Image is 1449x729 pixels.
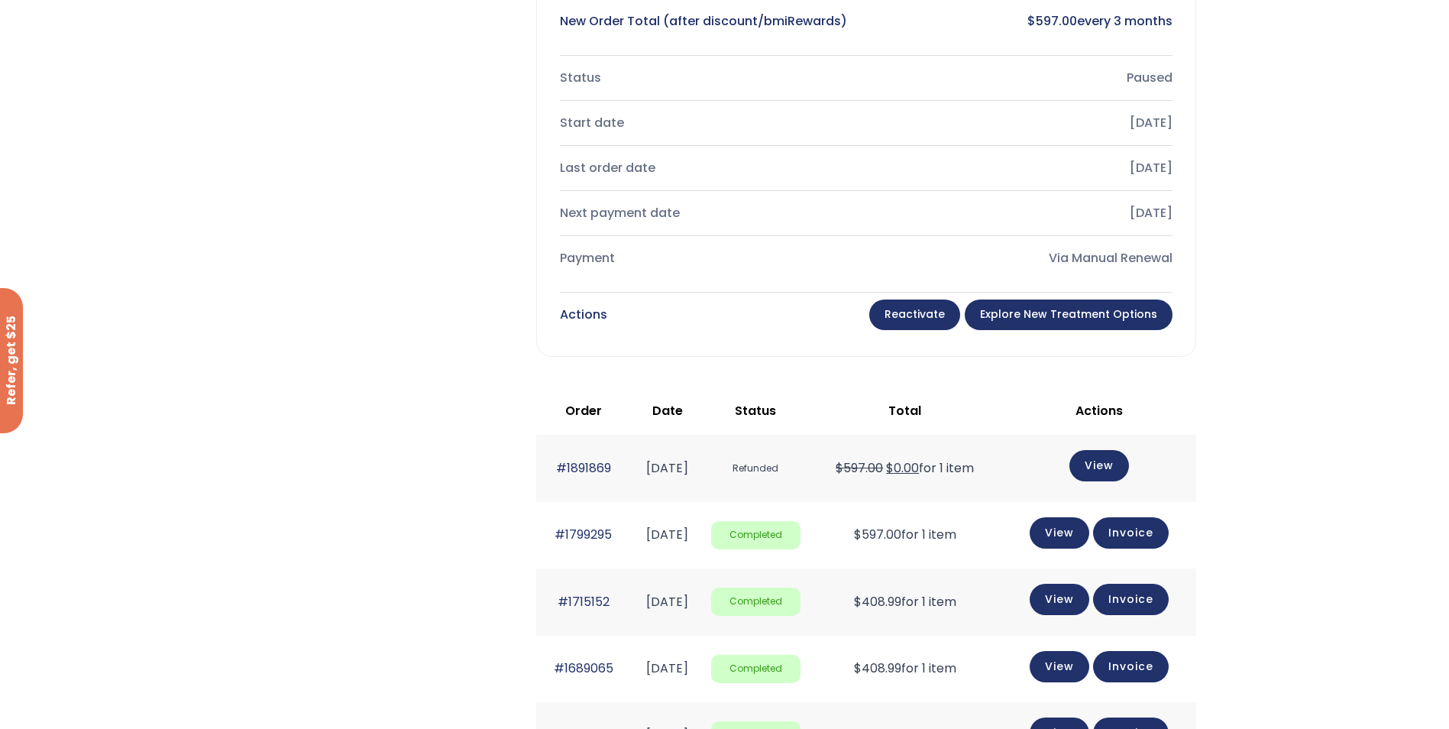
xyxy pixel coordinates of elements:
span: Actions [1075,402,1123,420]
div: [DATE] [878,112,1172,134]
div: Payment [560,248,854,269]
a: Invoice [1093,584,1169,615]
span: $ [854,593,862,611]
a: View [1030,651,1089,682]
span: 408.99 [854,593,901,611]
time: [DATE] [646,526,688,543]
bdi: 597.00 [1027,12,1077,30]
div: every 3 months [878,11,1172,32]
td: for 1 item [808,435,1001,501]
span: Completed [711,655,801,683]
span: Date [652,402,683,420]
div: Status [560,67,854,89]
a: Invoice [1093,651,1169,682]
td: for 1 item [808,636,1001,702]
div: [DATE] [878,202,1172,224]
time: [DATE] [646,659,688,677]
div: Last order date [560,157,854,179]
div: New Order Total (after discount/bmiRewards) [560,11,854,32]
td: for 1 item [808,502,1001,569]
span: Completed [711,588,801,616]
div: Actions [560,304,607,326]
span: Total [888,402,921,420]
a: Invoice [1093,517,1169,549]
a: Explore New Treatment Options [965,300,1172,330]
span: Completed [711,521,801,549]
span: $ [886,459,894,477]
span: $ [1027,12,1036,30]
div: Next payment date [560,202,854,224]
span: 597.00 [854,526,901,543]
span: 408.99 [854,659,901,677]
span: $ [854,526,862,543]
div: Paused [878,67,1172,89]
a: #1715152 [558,593,610,611]
a: #1689065 [554,659,613,677]
div: Start date [560,112,854,134]
time: [DATE] [646,459,688,477]
span: Order [565,402,602,420]
span: 0.00 [886,459,919,477]
a: View [1030,517,1089,549]
a: #1799295 [555,526,612,543]
div: Via Manual Renewal [878,248,1172,269]
time: [DATE] [646,593,688,611]
span: $ [854,659,862,677]
span: Status [735,402,776,420]
a: Reactivate [869,300,960,330]
a: View [1030,584,1089,615]
span: Refunded [711,455,801,483]
a: #1891869 [556,459,611,477]
div: [DATE] [878,157,1172,179]
a: View [1069,450,1129,481]
del: $597.00 [836,459,883,477]
td: for 1 item [808,569,1001,635]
